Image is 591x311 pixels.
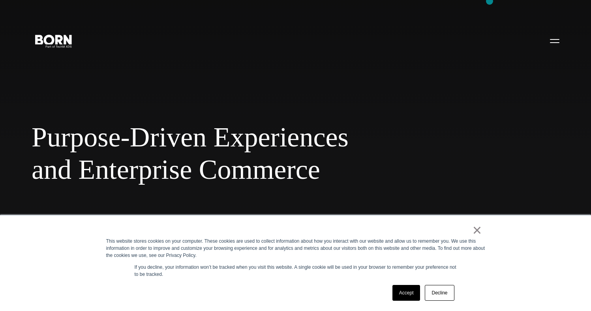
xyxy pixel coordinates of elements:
div: This website stores cookies on your computer. These cookies are used to collect information about... [106,238,485,259]
a: × [473,227,482,234]
a: Decline [425,285,454,301]
button: Open [545,32,564,49]
span: and Enterprise Commerce [32,154,482,186]
a: Accept [392,285,420,301]
span: Purpose-Driven Experiences [32,121,482,154]
p: If you decline, your information won’t be tracked when you visit this website. A single cookie wi... [135,264,457,278]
